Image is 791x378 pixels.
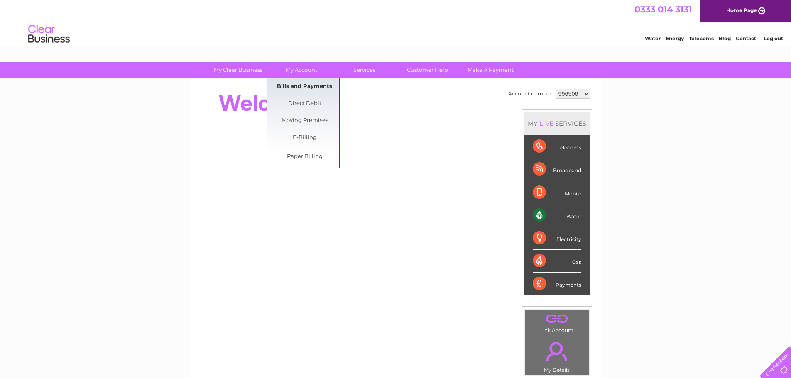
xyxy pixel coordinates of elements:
[736,35,756,41] a: Contact
[456,62,525,78] a: Make A Payment
[666,35,684,41] a: Energy
[506,87,553,101] td: Account number
[28,22,70,47] img: logo.png
[533,227,581,250] div: Electricity
[533,158,581,181] div: Broadband
[270,78,339,95] a: Bills and Payments
[634,4,692,15] a: 0333 014 3131
[645,35,661,41] a: Water
[270,112,339,129] a: Moving Premises
[393,62,462,78] a: Customer Help
[200,5,592,40] div: Clear Business is a trading name of Verastar Limited (registered in [GEOGRAPHIC_DATA] No. 3667643...
[533,204,581,227] div: Water
[527,337,587,366] a: .
[764,35,783,41] a: Log out
[524,112,590,135] div: MY SERVICES
[270,149,339,165] a: Paper Billing
[533,250,581,273] div: Gas
[270,95,339,112] a: Direct Debit
[527,312,587,326] a: .
[533,135,581,158] div: Telecoms
[719,35,731,41] a: Blog
[689,35,714,41] a: Telecoms
[538,119,555,127] div: LIVE
[330,62,399,78] a: Services
[204,62,272,78] a: My Clear Business
[525,335,589,376] td: My Details
[533,181,581,204] div: Mobile
[267,62,336,78] a: My Account
[525,309,589,335] td: Link Account
[270,129,339,146] a: E-Billing
[533,273,581,295] div: Payments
